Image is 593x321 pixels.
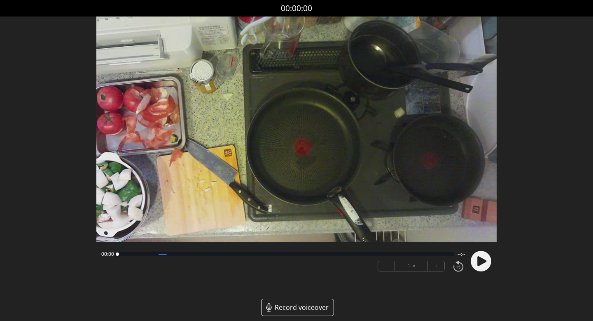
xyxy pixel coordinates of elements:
button: + [428,261,444,271]
button: − [378,261,395,271]
span: Record voiceover [275,302,329,312]
a: Record voiceover [261,299,334,316]
a: 00:00:00 [281,2,312,14]
span: 00:00 [101,251,114,257]
span: --:-- [458,251,465,257]
div: 1 × [395,261,428,271]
